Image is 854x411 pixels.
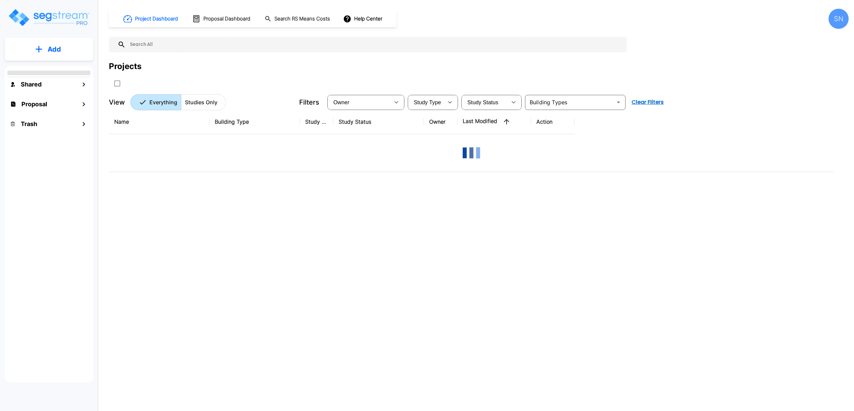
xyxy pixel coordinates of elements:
[467,100,499,105] span: Study Status
[8,8,90,27] img: Logo
[135,15,178,23] h1: Project Dashboard
[109,110,209,134] th: Name
[5,40,93,59] button: Add
[414,100,441,105] span: Study Type
[527,98,612,107] input: Building Types
[457,110,531,134] th: Last Modified
[121,11,182,26] button: Project Dashboard
[333,100,349,105] span: Owner
[329,93,390,112] div: Select
[130,94,226,110] div: Platform
[458,139,485,166] img: Loading
[21,100,47,109] h1: Proposal
[21,80,42,89] h1: Shared
[111,77,124,90] button: SelectAll
[614,98,623,107] button: Open
[629,96,666,109] button: Clear Filters
[209,110,300,134] th: Building Type
[274,15,330,23] h1: Search RS Means Costs
[190,12,254,26] button: Proposal Dashboard
[463,93,507,112] div: Select
[130,94,181,110] button: Everything
[409,93,443,112] div: Select
[299,97,319,107] p: Filters
[531,110,575,134] th: Action
[48,44,61,54] p: Add
[262,12,334,25] button: Search RS Means Costs
[21,119,37,128] h1: Trash
[203,15,250,23] h1: Proposal Dashboard
[181,94,226,110] button: Studies Only
[149,98,177,106] p: Everything
[424,110,457,134] th: Owner
[126,37,623,52] input: Search All
[109,60,141,72] div: Projects
[333,110,424,134] th: Study Status
[829,9,849,29] div: SN
[109,97,125,107] p: View
[342,12,385,25] button: Help Center
[300,110,333,134] th: Study Type
[185,98,217,106] p: Studies Only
